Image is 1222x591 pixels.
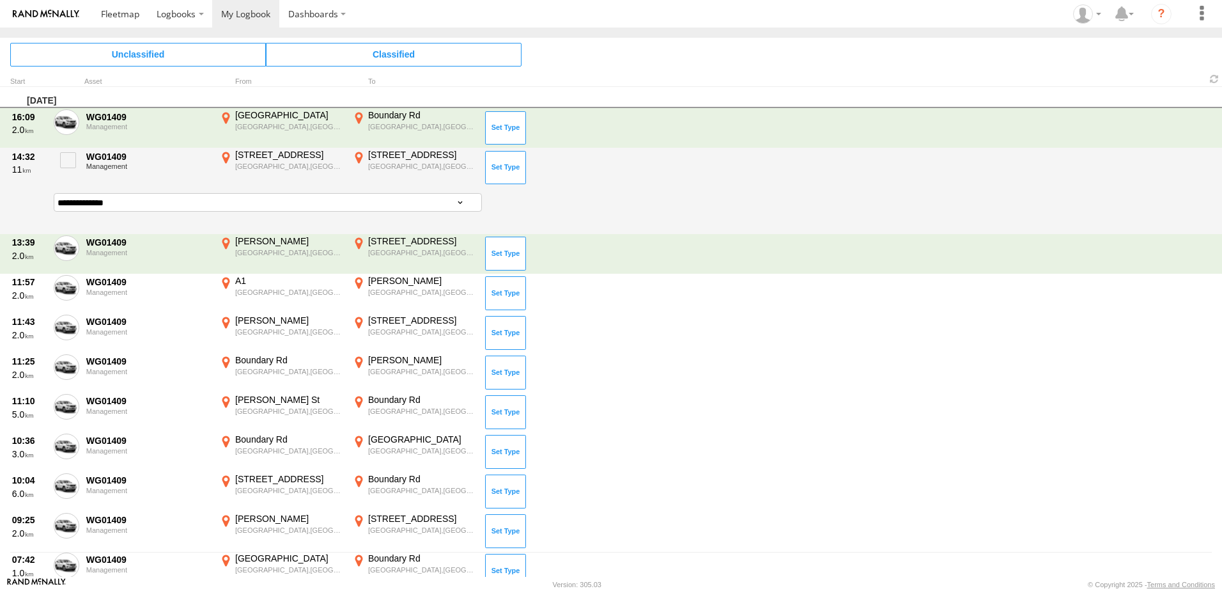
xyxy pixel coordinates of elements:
div: Click to Sort [10,79,49,85]
button: Click to Set [485,316,526,349]
div: 10:36 [12,435,47,446]
label: Click to View Event Location [217,354,345,391]
div: Boundary Rd [368,394,476,406]
div: [GEOGRAPHIC_DATA],[GEOGRAPHIC_DATA] [368,162,476,171]
div: Boundary Rd [368,553,476,564]
div: [GEOGRAPHIC_DATA],[GEOGRAPHIC_DATA] [235,565,343,574]
div: [PERSON_NAME] St [235,394,343,406]
label: Click to View Event Location [217,149,345,186]
div: 16:09 [12,111,47,123]
div: [GEOGRAPHIC_DATA],[GEOGRAPHIC_DATA] [235,162,343,171]
div: A1 [235,275,343,287]
div: 11 [12,164,47,175]
label: Click to View Event Location [350,149,478,186]
div: WG01409 [86,111,210,123]
div: Boundary Rd [368,473,476,485]
div: [GEOGRAPHIC_DATA],[GEOGRAPHIC_DATA] [235,122,343,131]
label: Click to View Event Location [217,315,345,352]
div: WG01409 [86,514,210,526]
img: rand-logo.svg [13,10,79,19]
div: © Copyright 2025 - [1088,581,1215,588]
button: Click to Set [485,514,526,548]
span: Click to view Classified Trips [266,43,522,66]
div: [GEOGRAPHIC_DATA],[GEOGRAPHIC_DATA] [368,446,476,455]
div: [STREET_ADDRESS] [368,149,476,161]
a: Visit our Website [7,578,66,591]
button: Click to Set [485,435,526,468]
div: 2.0 [12,528,47,539]
div: Management [86,526,210,534]
div: 13:39 [12,237,47,248]
div: [GEOGRAPHIC_DATA],[GEOGRAPHIC_DATA] [235,367,343,376]
label: Click to View Event Location [350,434,478,471]
div: Boundary Rd [368,109,476,121]
label: Click to View Event Location [217,275,345,312]
div: Management [86,407,210,415]
button: Click to Set [485,475,526,508]
div: 11:10 [12,395,47,407]
div: 2.0 [12,369,47,381]
div: WG01409 [86,276,210,288]
div: WG01409 [86,395,210,407]
div: 11:57 [12,276,47,288]
div: 2.0 [12,329,47,341]
div: [PERSON_NAME] [368,354,476,366]
div: [PERSON_NAME] [368,275,476,287]
button: Click to Set [485,237,526,270]
div: [GEOGRAPHIC_DATA],[GEOGRAPHIC_DATA] [368,122,476,131]
div: WG01409 [86,435,210,446]
div: From [217,79,345,85]
div: 6.0 [12,488,47,500]
div: WG01409 [86,316,210,327]
div: [PERSON_NAME] [235,235,343,247]
div: Craig Lipsey [1069,4,1106,24]
div: Management [86,487,210,494]
div: 3.0 [12,448,47,460]
div: WG01409 [86,237,210,248]
label: Click to View Event Location [217,434,345,471]
div: [STREET_ADDRESS] [368,315,476,326]
div: [GEOGRAPHIC_DATA],[GEOGRAPHIC_DATA] [235,327,343,336]
div: Management [86,566,210,574]
div: Version: 305.03 [553,581,601,588]
div: [GEOGRAPHIC_DATA],[GEOGRAPHIC_DATA] [235,288,343,297]
div: Asset [84,79,212,85]
div: [GEOGRAPHIC_DATA],[GEOGRAPHIC_DATA] [368,288,476,297]
div: [GEOGRAPHIC_DATA],[GEOGRAPHIC_DATA] [235,486,343,495]
div: 2.0 [12,290,47,301]
span: Refresh [1207,73,1222,85]
div: [STREET_ADDRESS] [368,513,476,524]
div: 2.0 [12,250,47,262]
label: Click to View Event Location [350,394,478,431]
div: Management [86,162,210,170]
span: Click to view Unclassified Trips [10,43,266,66]
label: Click to View Event Location [350,315,478,352]
label: Click to View Event Location [350,235,478,272]
button: Click to Set [485,151,526,184]
div: [GEOGRAPHIC_DATA],[GEOGRAPHIC_DATA] [368,367,476,376]
div: [GEOGRAPHIC_DATA],[GEOGRAPHIC_DATA] [235,446,343,455]
label: Click to View Event Location [350,354,478,391]
button: Click to Set [485,356,526,389]
div: [GEOGRAPHIC_DATA] [368,434,476,445]
div: [GEOGRAPHIC_DATA],[GEOGRAPHIC_DATA] [235,407,343,416]
label: Click to View Event Location [217,473,345,510]
div: WG01409 [86,151,210,162]
label: Click to View Event Location [350,109,478,146]
div: [GEOGRAPHIC_DATA],[GEOGRAPHIC_DATA] [235,526,343,535]
div: Management [86,328,210,336]
a: Terms and Conditions [1147,581,1215,588]
div: [GEOGRAPHIC_DATA],[GEOGRAPHIC_DATA] [368,407,476,416]
label: Click to View Event Location [350,473,478,510]
div: [STREET_ADDRESS] [235,149,343,161]
label: Click to View Event Location [350,513,478,550]
div: [GEOGRAPHIC_DATA],[GEOGRAPHIC_DATA] [368,327,476,336]
div: 09:25 [12,514,47,526]
div: 14:32 [12,151,47,162]
label: Click to View Event Location [217,513,345,550]
div: 1.0 [12,567,47,579]
button: Click to Set [485,111,526,145]
label: Click to View Event Location [217,553,345,590]
label: Click to View Event Location [217,109,345,146]
div: [GEOGRAPHIC_DATA] [235,109,343,121]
